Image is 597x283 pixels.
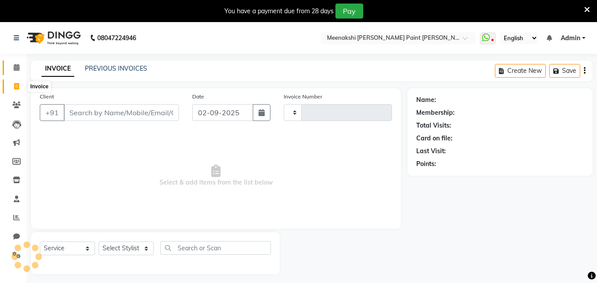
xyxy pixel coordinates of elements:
[97,26,136,50] b: 08047224946
[40,104,65,121] button: +91
[224,7,334,16] div: You have a payment due from 28 days
[40,93,54,101] label: Client
[416,159,436,169] div: Points:
[284,93,322,101] label: Invoice Number
[549,64,580,78] button: Save
[416,134,453,143] div: Card on file:
[335,4,363,19] button: Pay
[416,147,446,156] div: Last Visit:
[28,81,50,92] div: Invoice
[85,64,147,72] a: PREVIOUS INVOICES
[416,121,451,130] div: Total Visits:
[40,132,392,220] span: Select & add items from the list below
[416,95,436,105] div: Name:
[416,108,455,117] div: Membership:
[561,34,580,43] span: Admin
[64,104,179,121] input: Search by Name/Mobile/Email/Code
[495,64,546,78] button: Create New
[192,93,204,101] label: Date
[23,26,83,50] img: logo
[160,241,271,255] input: Search or Scan
[42,61,74,77] a: INVOICE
